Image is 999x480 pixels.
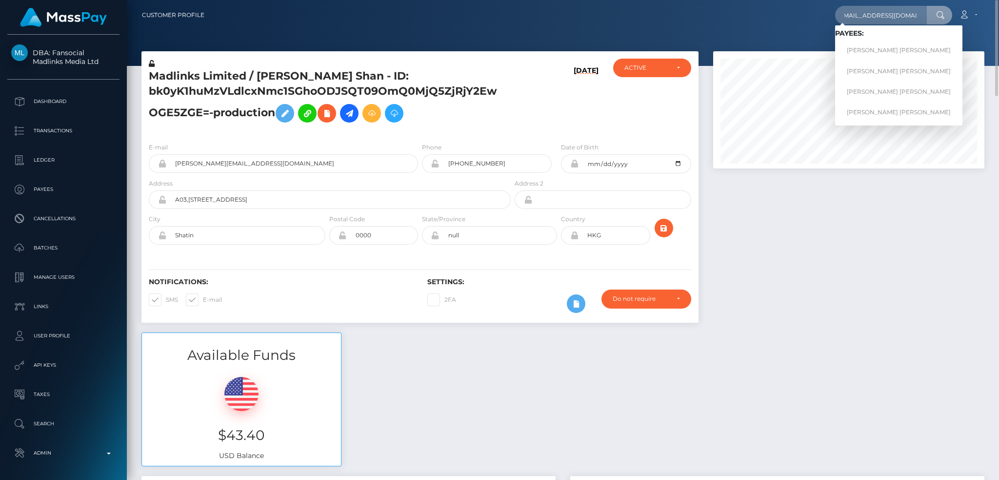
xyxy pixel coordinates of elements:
[142,5,204,25] a: Customer Profile
[574,66,599,131] h6: [DATE]
[11,329,116,343] p: User Profile
[7,48,120,66] span: DBA: Fansocial Madlinks Media Ltd
[186,293,222,306] label: E-mail
[7,207,120,231] a: Cancellations
[601,290,691,308] button: Do not require
[7,265,120,290] a: Manage Users
[7,148,120,172] a: Ledger
[427,293,456,306] label: 2FA
[7,353,120,377] a: API Keys
[561,215,585,224] label: Country
[613,59,691,77] button: ACTIVE
[835,62,962,80] a: [PERSON_NAME] [PERSON_NAME]
[7,294,120,319] a: Links
[11,417,116,431] p: Search
[11,241,116,255] p: Batches
[422,143,441,152] label: Phone
[149,179,173,188] label: Address
[7,382,120,407] a: Taxes
[422,215,465,224] label: State/Province
[149,143,168,152] label: E-mail
[340,104,359,123] a: Initiate Payout
[11,94,116,109] p: Dashboard
[835,103,962,121] a: [PERSON_NAME] [PERSON_NAME]
[11,270,116,285] p: Manage Users
[142,365,341,466] div: USD Balance
[11,182,116,197] p: Payees
[11,446,116,460] p: Admin
[224,377,259,411] img: USD.png
[427,278,691,286] h6: Settings:
[7,324,120,348] a: User Profile
[142,346,341,365] h3: Available Funds
[149,426,334,445] h3: $43.40
[515,179,543,188] label: Address 2
[7,177,120,202] a: Payees
[11,299,116,314] p: Links
[7,441,120,465] a: Admin
[329,215,365,224] label: Postal Code
[7,89,120,114] a: Dashboard
[7,412,120,436] a: Search
[835,83,962,101] a: [PERSON_NAME] [PERSON_NAME]
[149,215,160,224] label: City
[11,358,116,373] p: API Keys
[20,8,107,27] img: MassPay Logo
[835,42,962,60] a: [PERSON_NAME] [PERSON_NAME]
[835,6,927,24] input: Search...
[7,236,120,260] a: Batches
[149,278,413,286] h6: Notifications:
[7,119,120,143] a: Transactions
[11,44,28,61] img: Madlinks Media Ltd
[149,293,178,306] label: SMS
[149,69,505,127] h5: Madlinks Limited / [PERSON_NAME] Shan - ID: bk0yK1huMzVLdlcxNmc1SGhoODJSQT09OmQ0MjQ5ZjRjY2EwOGE5Z...
[11,387,116,402] p: Taxes
[11,153,116,167] p: Ledger
[624,64,669,72] div: ACTIVE
[613,295,669,303] div: Do not require
[835,29,962,38] h6: Payees:
[11,211,116,226] p: Cancellations
[11,124,116,138] p: Transactions
[561,143,599,152] label: Date of Birth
